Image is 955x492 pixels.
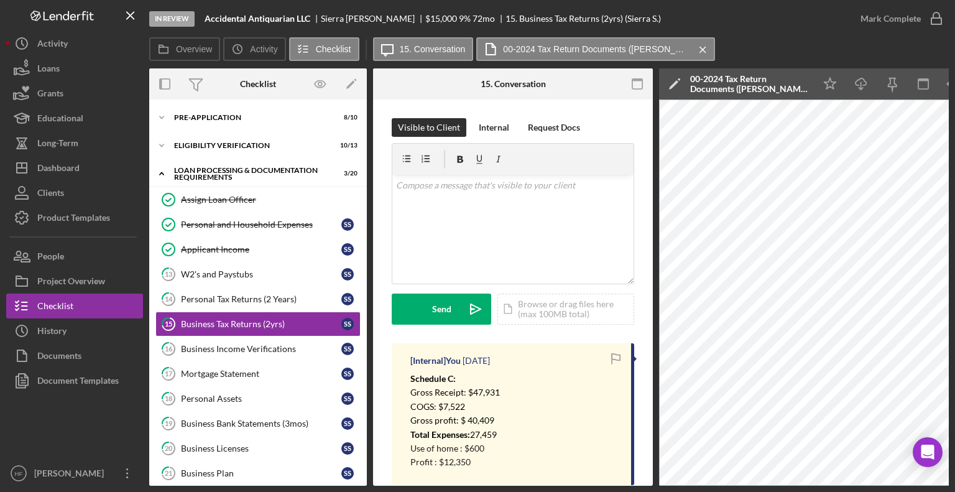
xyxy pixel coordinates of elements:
[37,318,67,346] div: History
[6,343,143,368] button: Documents
[690,74,808,94] div: 00-2024 Tax Return Documents ([PERSON_NAME] and SIERRA E - Client Copy).pdf
[341,467,354,480] div: S S
[6,269,143,294] a: Project Overview
[165,444,173,452] tspan: 20
[37,106,83,134] div: Educational
[6,131,143,155] button: Long-Term
[240,79,276,89] div: Checklist
[15,470,23,477] text: HF
[373,37,474,61] button: 15. Conversation
[410,373,456,384] mark: Schedule C:
[528,118,580,137] div: Request Docs
[398,118,460,137] div: Visible to Client
[31,461,112,489] div: [PERSON_NAME]
[181,369,341,379] div: Mortgage Statement
[155,361,361,386] a: 17Mortgage StatementSS
[37,131,78,159] div: Long-Term
[341,293,354,305] div: S S
[165,419,173,427] tspan: 19
[6,31,143,56] button: Activity
[505,14,661,24] div: 15. Business Tax Returns (2yrs) (Sierra S.)
[155,237,361,262] a: Applicant IncomeSS
[181,220,341,230] div: Personal and Household Expenses
[392,294,491,325] button: Send
[335,170,358,177] div: 3 / 20
[341,343,354,355] div: S S
[410,387,500,397] mark: Gross Receipt: $47,931
[6,461,143,486] button: HF[PERSON_NAME]
[479,118,509,137] div: Internal
[155,461,361,486] a: 21Business PlanSS
[181,195,360,205] div: Assign Loan Officer
[155,337,361,361] a: 16Business Income VerificationsSS
[181,269,341,279] div: W2's and Paystubs
[335,142,358,149] div: 10 / 13
[913,437,943,467] div: Open Intercom Messenger
[341,268,354,281] div: S S
[410,415,494,425] mark: Gross profit: $ 40,409
[341,392,354,405] div: S S
[155,187,361,212] a: Assign Loan Officer
[155,411,361,436] a: 19Business Bank Statements (3mos)SS
[181,468,341,478] div: Business Plan
[473,118,515,137] button: Internal
[6,205,143,230] button: Product Templates
[6,106,143,131] button: Educational
[6,180,143,205] button: Clients
[522,118,586,137] button: Request Docs
[174,142,326,149] div: Eligibility Verification
[341,318,354,330] div: S S
[37,294,73,322] div: Checklist
[37,31,68,59] div: Activity
[341,243,354,256] div: S S
[250,44,277,54] label: Activity
[181,419,341,429] div: Business Bank Statements (3mos)
[176,44,212,54] label: Overview
[37,244,64,272] div: People
[165,320,172,328] tspan: 15
[181,394,341,404] div: Personal Assets
[6,81,143,106] button: Grants
[6,318,143,343] button: History
[410,429,470,440] mark: Total Expenses:
[155,386,361,411] a: 18Personal AssetsSS
[341,417,354,430] div: S S
[181,443,341,453] div: Business Licenses
[481,79,546,89] div: 15. Conversation
[37,56,60,84] div: Loans
[155,436,361,461] a: 20Business LicensesSS
[6,56,143,81] button: Loans
[410,442,500,455] p: Use of home : $600
[410,455,500,469] p: Profit : $12,350
[165,469,172,477] tspan: 21
[6,155,143,180] button: Dashboard
[848,6,949,31] button: Mark Complete
[289,37,359,61] button: Checklist
[165,270,172,278] tspan: 13
[476,37,715,61] button: 00-2024 Tax Return Documents ([PERSON_NAME] and SIERRA E - Client Copy).pdf
[174,167,326,181] div: Loan Processing & Documentation Requirements
[37,269,105,297] div: Project Overview
[400,44,466,54] label: 15. Conversation
[37,180,64,208] div: Clients
[459,14,471,24] div: 9 %
[155,262,361,287] a: 13W2's and PaystubsSS
[463,356,490,366] time: 2025-10-08 21:10
[341,218,354,231] div: S S
[6,368,143,393] a: Document Templates
[425,13,457,24] span: $15,000
[165,369,173,378] tspan: 17
[392,118,466,137] button: Visible to Client
[155,312,361,337] a: 15Business Tax Returns (2yrs)SS
[174,114,326,121] div: Pre-Application
[503,44,690,54] label: 00-2024 Tax Return Documents ([PERSON_NAME] and SIERRA E - Client Copy).pdf
[149,37,220,61] button: Overview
